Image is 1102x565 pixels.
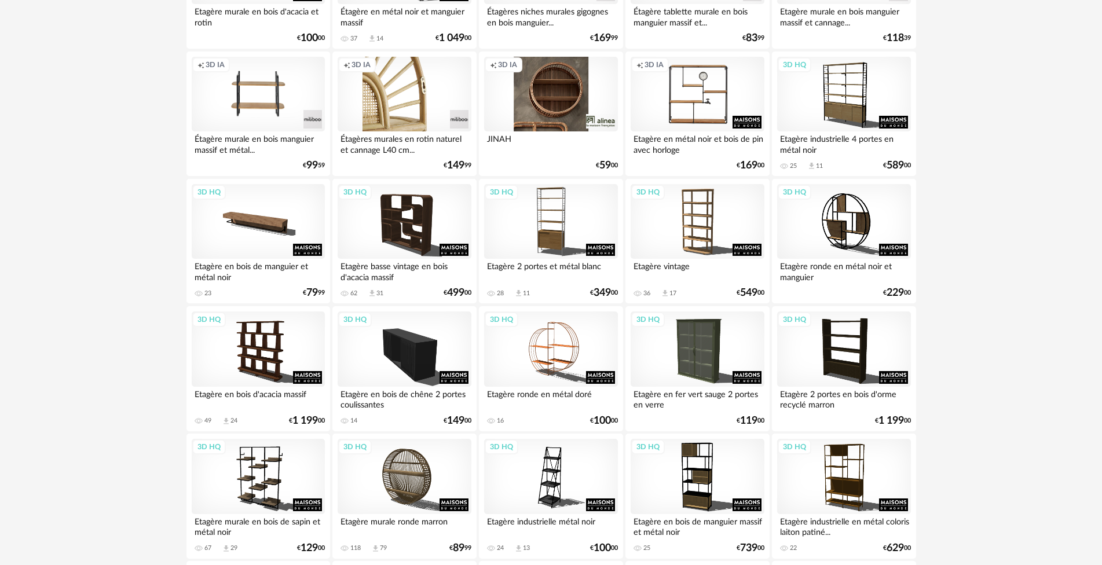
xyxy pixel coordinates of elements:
[625,179,769,304] a: 3D HQ Etagère vintage 36 Download icon 17 €54900
[883,162,911,170] div: € 00
[303,162,325,170] div: € 59
[878,417,904,425] span: 1 199
[192,514,325,537] div: Etagère murale en bois de sapin et métal noir
[332,434,476,559] a: 3D HQ Etagère murale ronde marron 118 Download icon 79 €8999
[631,131,764,155] div: Etagère en métal noir et bois de pin avec horloge
[332,179,476,304] a: 3D HQ Etagère basse vintage en bois d'acacia massif 62 Download icon 31 €49900
[338,259,471,282] div: Etagère basse vintage en bois d'acacia massif
[772,179,916,304] a: 3D HQ Etagère ronde en métal noir et manguier €22900
[485,439,518,454] div: 3D HQ
[230,544,237,552] div: 29
[777,4,910,27] div: Etagère murale en bois manguier massif et cannage...
[594,544,611,552] span: 100
[376,35,383,43] div: 14
[636,60,643,69] span: Creation icon
[883,289,911,297] div: € 00
[643,544,650,552] div: 25
[737,162,764,170] div: € 00
[523,289,530,298] div: 11
[631,439,665,454] div: 3D HQ
[740,162,757,170] span: 169
[625,434,769,559] a: 3D HQ Etagère en bois de manguier massif et métal noir 25 €73900
[338,312,372,327] div: 3D HQ
[625,306,769,431] a: 3D HQ Etagère en fer vert sauge 2 portes en verre €11900
[192,312,226,327] div: 3D HQ
[444,417,471,425] div: € 00
[777,131,910,155] div: Etagère industrielle 4 portes en métal noir
[590,289,618,297] div: € 00
[306,289,318,297] span: 79
[338,514,471,537] div: Etagère murale ronde marron
[484,4,617,27] div: Étagères niches murales gigognes en bois manguier...
[222,544,230,553] span: Download icon
[338,131,471,155] div: Étagères murales en rotin naturel et cannage L40 cm...
[368,34,376,43] span: Download icon
[484,387,617,410] div: Etagère ronde en métal doré
[497,417,504,425] div: 16
[590,34,618,42] div: € 99
[376,289,383,298] div: 31
[338,387,471,410] div: Etagère en bois de chêne 2 portes coulissantes
[192,4,325,27] div: Etagère murale en bois d'acacia et rotin
[778,439,811,454] div: 3D HQ
[514,544,523,553] span: Download icon
[484,131,617,155] div: JINAH
[645,60,664,69] span: 3D IA
[594,417,611,425] span: 100
[777,259,910,282] div: Etagère ronde en métal noir et manguier
[740,417,757,425] span: 119
[453,544,464,552] span: 89
[301,34,318,42] span: 100
[479,306,623,431] a: 3D HQ Etagère ronde en métal doré 16 €10000
[352,60,371,69] span: 3D IA
[204,417,211,425] div: 49
[350,35,357,43] div: 37
[297,544,325,552] div: € 00
[590,417,618,425] div: € 00
[661,289,669,298] span: Download icon
[186,306,330,431] a: 3D HQ Etagère en bois d'acacia massif 49 Download icon 24 €1 19900
[435,34,471,42] div: € 00
[887,544,904,552] span: 629
[742,34,764,42] div: € 99
[643,289,650,298] div: 36
[371,544,380,553] span: Download icon
[332,52,476,177] a: Creation icon 3D IA Étagères murales en rotin naturel et cannage L40 cm... €14999
[631,185,665,200] div: 3D HQ
[790,162,797,170] div: 25
[778,185,811,200] div: 3D HQ
[350,544,361,552] div: 118
[484,514,617,537] div: Etagère industrielle métal noir
[740,289,757,297] span: 549
[332,306,476,431] a: 3D HQ Etagère en bois de chêne 2 portes coulissantes 14 €14900
[204,289,211,298] div: 23
[778,312,811,327] div: 3D HQ
[306,162,318,170] span: 99
[368,289,376,298] span: Download icon
[887,289,904,297] span: 229
[807,162,816,170] span: Download icon
[222,417,230,425] span: Download icon
[292,417,318,425] span: 1 199
[447,289,464,297] span: 499
[338,185,372,200] div: 3D HQ
[343,60,350,69] span: Creation icon
[497,544,504,552] div: 24
[777,387,910,410] div: Etagère 2 portes en bois d'orme recyclé marron
[485,312,518,327] div: 3D HQ
[497,289,504,298] div: 28
[186,434,330,559] a: 3D HQ Etagère murale en bois de sapin et métal noir 67 Download icon 29 €12900
[197,60,204,69] span: Creation icon
[631,259,764,282] div: Etagère vintage
[631,312,665,327] div: 3D HQ
[816,162,823,170] div: 11
[297,34,325,42] div: € 00
[523,544,530,552] div: 13
[350,289,357,298] div: 62
[498,60,517,69] span: 3D IA
[887,162,904,170] span: 589
[737,289,764,297] div: € 00
[625,52,769,177] a: Creation icon 3D IA Etagère en métal noir et bois de pin avec horloge €16900
[594,289,611,297] span: 349
[289,417,325,425] div: € 00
